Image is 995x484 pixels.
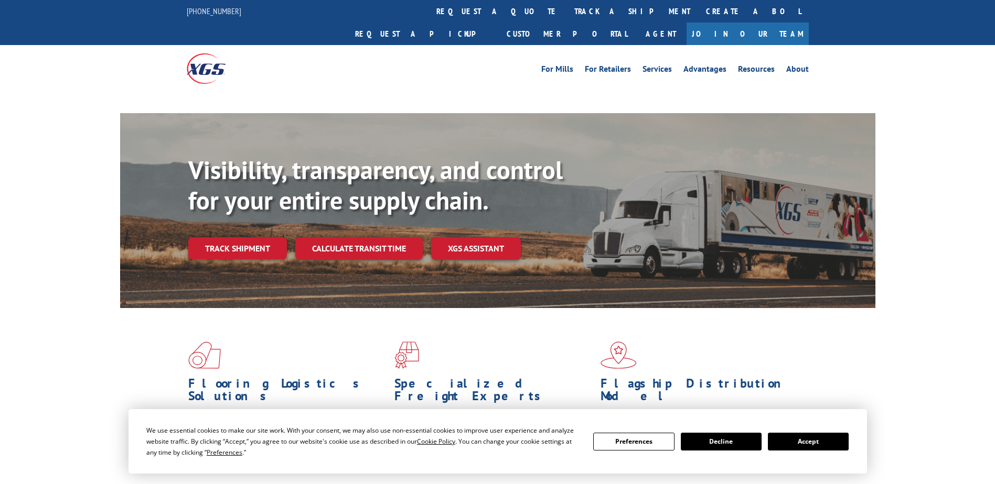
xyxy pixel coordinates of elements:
[585,65,631,76] a: For Retailers
[643,65,672,76] a: Services
[187,6,241,16] a: [PHONE_NUMBER]
[295,237,423,260] a: Calculate transit time
[129,409,867,474] div: Cookie Consent Prompt
[188,342,221,369] img: xgs-icon-total-supply-chain-intelligence-red
[394,408,593,454] p: From 123 overlength loads to delicate cargo, our experienced staff knows the best way to move you...
[601,408,794,432] span: Our agile distribution network gives you nationwide inventory management on demand.
[431,237,521,260] a: XGS ASSISTANT
[188,377,387,408] h1: Flooring Logistics Solutions
[687,23,809,45] a: Join Our Team
[499,23,635,45] a: Customer Portal
[188,408,386,445] span: As an industry carrier of choice, XGS has brought innovation and dedication to flooring logistics...
[394,342,419,369] img: xgs-icon-focused-on-flooring-red
[207,448,242,457] span: Preferences
[601,342,637,369] img: xgs-icon-flagship-distribution-model-red
[347,23,499,45] a: Request a pickup
[541,65,573,76] a: For Mills
[635,23,687,45] a: Agent
[188,153,563,216] b: Visibility, transparency, and control for your entire supply chain.
[738,65,775,76] a: Resources
[146,425,581,458] div: We use essential cookies to make our site work. With your consent, we may also use non-essential ...
[417,437,455,446] span: Cookie Policy
[394,377,593,408] h1: Specialized Freight Experts
[188,237,287,259] a: Track shipment
[601,377,799,408] h1: Flagship Distribution Model
[786,65,809,76] a: About
[683,65,726,76] a: Advantages
[768,433,849,450] button: Accept
[681,433,762,450] button: Decline
[593,433,674,450] button: Preferences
